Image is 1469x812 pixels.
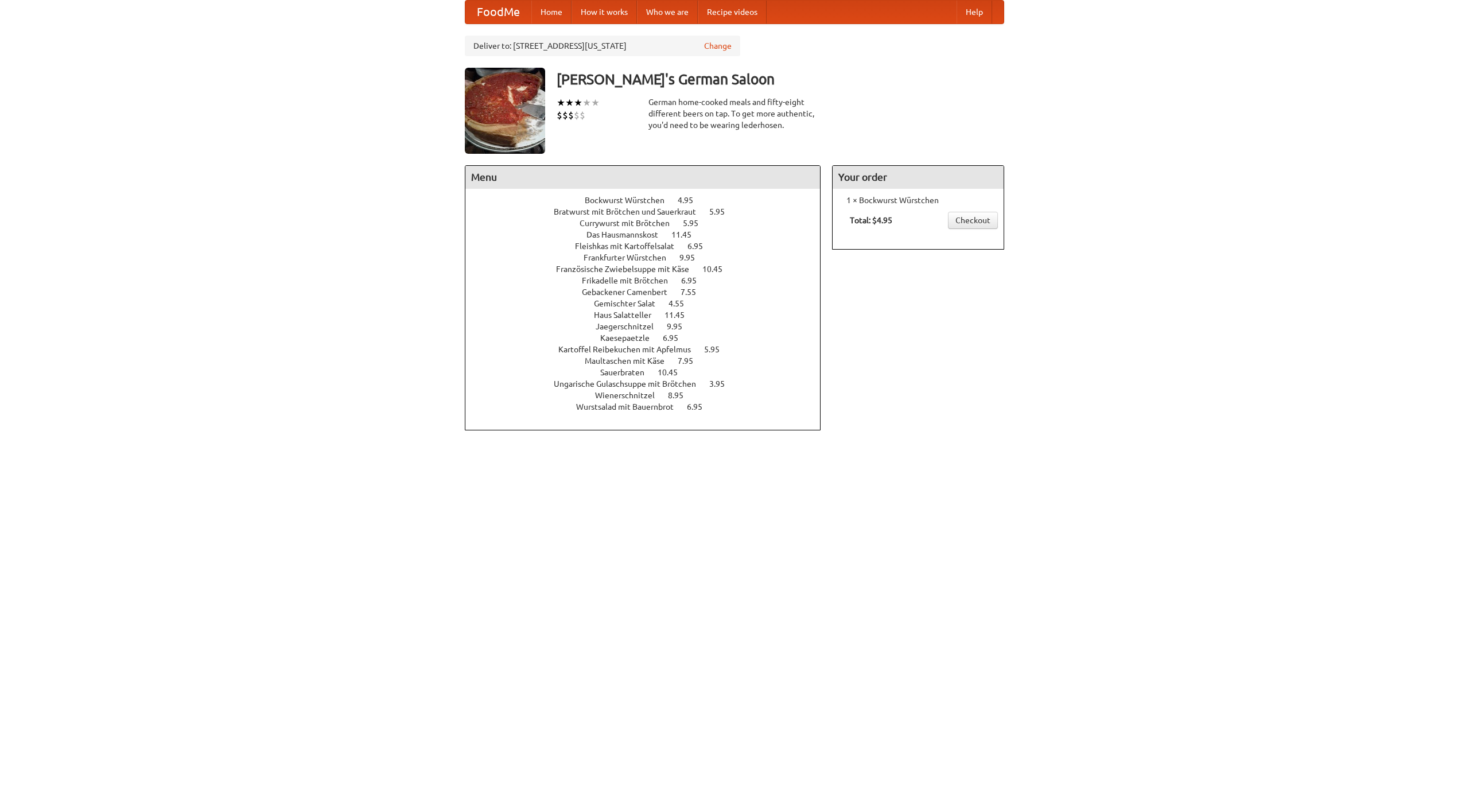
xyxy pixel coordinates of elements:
span: Currywurst mit Brötchen [580,219,681,228]
li: ★ [574,96,582,109]
img: angular.jpg [465,68,545,154]
li: 1 × Bockwurst Würstchen [838,195,998,206]
span: 6.95 [681,276,708,285]
span: 3.95 [709,379,736,388]
li: ★ [591,96,600,109]
span: Frankfurter Würstchen [584,253,678,262]
span: 6.95 [663,333,690,343]
h4: Menu [465,166,820,189]
span: Wienerschnitzel [595,391,666,400]
li: $ [557,109,562,122]
a: Bratwurst mit Brötchen und Sauerkraut 5.95 [554,207,746,216]
a: FoodMe [465,1,531,24]
a: Fleishkas mit Kartoffelsalat 6.95 [575,242,724,251]
span: Ungarische Gulaschsuppe mit Brötchen [554,379,708,388]
span: Maultaschen mit Käse [585,356,676,366]
span: 11.45 [671,230,703,239]
a: Who we are [637,1,698,24]
span: 11.45 [664,310,696,320]
span: 4.95 [678,196,705,205]
a: Frankfurter Würstchen 9.95 [584,253,716,262]
span: 8.95 [668,391,695,400]
h3: [PERSON_NAME]'s German Saloon [557,68,1004,91]
a: Kartoffel Reibekuchen mit Apfelmus 5.95 [558,345,741,354]
a: Home [531,1,572,24]
span: 6.95 [687,402,714,411]
li: ★ [557,96,565,109]
li: ★ [582,96,591,109]
a: Bockwurst Würstchen 4.95 [585,196,714,205]
span: Kartoffel Reibekuchen mit Apfelmus [558,345,702,354]
b: Total: $4.95 [850,216,892,225]
span: Gemischter Salat [594,299,667,308]
span: Sauerbraten [600,368,656,377]
span: Haus Salatteller [594,310,663,320]
a: Wurstsalad mit Bauernbrot 6.95 [576,402,724,411]
div: Deliver to: [STREET_ADDRESS][US_STATE] [465,36,740,56]
a: Jaegerschnitzel 9.95 [596,322,704,331]
span: 9.95 [667,322,694,331]
span: Bratwurst mit Brötchen und Sauerkraut [554,207,708,216]
a: Haus Salatteller 11.45 [594,310,706,320]
span: 7.55 [681,287,708,297]
a: Ungarische Gulaschsuppe mit Brötchen 3.95 [554,379,746,388]
a: Kaesepaetzle 6.95 [600,333,699,343]
span: 9.95 [679,253,706,262]
span: 5.95 [683,219,710,228]
li: $ [562,109,568,122]
span: Das Hausmannskost [586,230,670,239]
span: 7.95 [678,356,705,366]
span: Gebackener Camenbert [582,287,679,297]
a: How it works [572,1,637,24]
a: Sauerbraten 10.45 [600,368,699,377]
span: Jaegerschnitzel [596,322,665,331]
span: Wurstsalad mit Bauernbrot [576,402,685,411]
span: Frikadelle mit Brötchen [582,276,679,285]
li: $ [580,109,585,122]
a: Change [704,40,732,52]
span: 4.55 [669,299,695,308]
a: Gebackener Camenbert 7.55 [582,287,717,297]
a: Currywurst mit Brötchen 5.95 [580,219,720,228]
a: Checkout [948,212,998,229]
a: Wienerschnitzel 8.95 [595,391,705,400]
a: Französische Zwiebelsuppe mit Käse 10.45 [556,265,744,274]
span: 10.45 [702,265,734,274]
li: $ [568,109,574,122]
span: 5.95 [709,207,736,216]
span: 6.95 [687,242,714,251]
span: Französische Zwiebelsuppe mit Käse [556,265,701,274]
li: $ [574,109,580,122]
span: Kaesepaetzle [600,333,661,343]
a: Help [957,1,992,24]
span: 5.95 [704,345,731,354]
span: Bockwurst Würstchen [585,196,676,205]
a: Maultaschen mit Käse 7.95 [585,356,714,366]
a: Das Hausmannskost 11.45 [586,230,713,239]
a: Recipe videos [698,1,767,24]
div: German home-cooked meals and fifty-eight different beers on tap. To get more authentic, you'd nee... [648,96,821,131]
a: Gemischter Salat 4.55 [594,299,705,308]
span: 10.45 [658,368,689,377]
li: ★ [565,96,574,109]
h4: Your order [833,166,1004,189]
span: Fleishkas mit Kartoffelsalat [575,242,686,251]
a: Frikadelle mit Brötchen 6.95 [582,276,718,285]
